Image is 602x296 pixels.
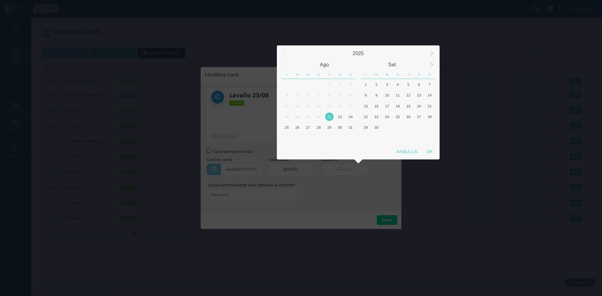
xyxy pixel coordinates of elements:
[424,101,435,111] div: Domenica, Settembre 21
[335,70,345,79] div: Sabato
[393,70,403,79] div: Giovedì
[415,91,423,99] div: 13
[345,90,356,101] div: Domenica, Agosto 10
[314,112,323,121] div: 21
[393,91,402,99] div: 11
[303,122,314,133] div: Mercoledì, Agosto 27
[393,102,402,110] div: 18
[425,112,434,121] div: 28
[283,91,291,99] div: 4
[393,90,403,101] div: Giovedì, Settembre 11
[383,102,391,110] div: 17
[393,80,402,89] div: 4
[392,146,422,157] div: Annulla
[292,133,303,143] div: Martedì, Settembre 2
[325,80,334,89] div: 1
[345,122,356,133] div: Domenica, Agosto 31
[346,112,355,121] div: 24
[324,79,335,90] div: Venerdì, Agosto 1
[336,91,344,99] div: 9
[414,90,424,101] div: Sabato, Settembre 13
[414,79,424,90] div: Sabato, Settembre 6
[404,91,413,99] div: 12
[382,101,393,111] div: Mercoledì, Settembre 17
[346,91,355,99] div: 10
[278,58,292,71] div: Previous Month
[404,112,413,121] div: 26
[283,102,291,110] div: 11
[324,90,335,101] div: Venerdì, Agosto 8
[292,122,303,133] div: Martedì, Agosto 26
[383,91,391,99] div: 10
[324,133,335,143] div: Venerdì, Settembre 5
[291,59,358,70] div: Agosto
[371,101,382,111] div: Martedì, Settembre 16
[314,70,324,79] div: Giovedì
[393,112,402,121] div: 25
[425,91,434,99] div: 14
[383,80,391,89] div: 3
[335,101,345,111] div: Sabato, Agosto 16
[415,112,423,121] div: 27
[293,102,302,110] div: 12
[345,101,356,111] div: Domenica, Agosto 17
[372,123,381,132] div: 30
[361,133,371,143] div: Lunedì, Ottobre 6
[425,58,438,71] div: Next Month
[403,122,414,133] div: Venerdì, Ottobre 3
[293,91,302,99] div: 5
[361,79,371,90] div: Lunedì, Settembre 1
[282,90,292,101] div: Lunedì, Agosto 4
[292,70,303,79] div: Martedì
[424,111,435,122] div: Domenica, Settembre 28
[393,122,403,133] div: Giovedì, Ottobre 2
[382,111,393,122] div: Mercoledì, Settembre 24
[403,79,414,90] div: Venerdì, Settembre 5
[362,80,370,89] div: 1
[414,122,424,133] div: Sabato, Ottobre 4
[404,102,413,110] div: 19
[292,79,303,90] div: Martedì, Luglio 29
[314,101,324,111] div: Giovedì, Agosto 14
[424,122,435,133] div: Domenica, Ottobre 5
[393,101,403,111] div: Giovedì, Settembre 18
[314,102,323,110] div: 14
[314,90,324,101] div: Giovedì, Agosto 7
[282,101,292,111] div: Lunedì, Agosto 11
[325,112,334,121] div: 22
[424,70,435,79] div: Domenica
[361,111,371,122] div: Lunedì, Settembre 22
[346,123,355,132] div: 31
[371,70,382,79] div: Martedì
[325,91,334,99] div: 8
[372,112,381,121] div: 23
[424,90,435,101] div: Domenica, Settembre 14
[324,101,335,111] div: Venerdì, Agosto 15
[314,123,323,132] div: 28
[382,133,393,143] div: Mercoledì, Ottobre 8
[336,102,344,110] div: 16
[282,111,292,122] div: Lunedì, Agosto 18
[358,59,426,70] div: Settembre
[335,79,345,90] div: Sabato, Agosto 2
[403,90,414,101] div: Venerdì, Settembre 12
[335,90,345,101] div: Sabato, Agosto 9
[415,102,423,110] div: 20
[303,79,314,90] div: Mercoledì, Luglio 30
[304,112,312,121] div: 20
[371,133,382,143] div: Martedì, Ottobre 7
[382,90,393,101] div: Mercoledì, Settembre 10
[372,80,381,89] div: 2
[325,123,334,132] div: 29
[346,80,355,89] div: 3
[422,146,437,157] div: OK
[382,79,393,90] div: Mercoledì, Settembre 3
[282,133,292,143] div: Lunedì, Settembre 1
[314,79,324,90] div: Giovedì, Luglio 31
[292,101,303,111] div: Martedì, Agosto 12
[278,47,292,60] div: Previous Year
[361,70,371,79] div: Lunedì
[424,79,435,90] div: Domenica, Settembre 7
[303,111,314,122] div: Mercoledì, Agosto 20
[314,133,324,143] div: Giovedì, Settembre 4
